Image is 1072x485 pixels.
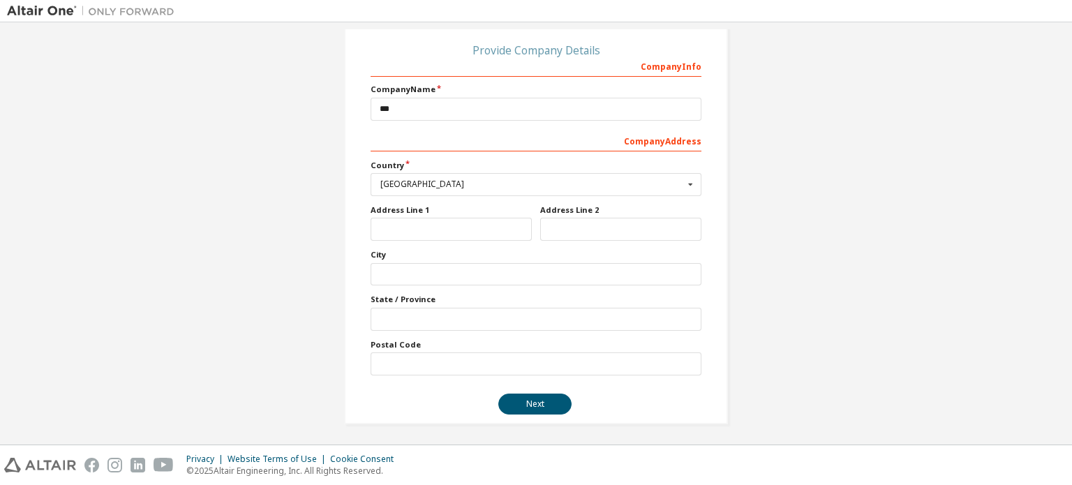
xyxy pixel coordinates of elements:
[330,454,402,465] div: Cookie Consent
[498,394,572,415] button: Next
[371,249,701,260] label: City
[186,465,402,477] p: © 2025 Altair Engineering, Inc. All Rights Reserved.
[371,160,701,171] label: Country
[107,458,122,472] img: instagram.svg
[380,180,684,188] div: [GEOGRAPHIC_DATA]
[7,4,181,18] img: Altair One
[371,84,701,95] label: Company Name
[371,294,701,305] label: State / Province
[84,458,99,472] img: facebook.svg
[371,339,701,350] label: Postal Code
[371,129,701,151] div: Company Address
[228,454,330,465] div: Website Terms of Use
[186,454,228,465] div: Privacy
[4,458,76,472] img: altair_logo.svg
[131,458,145,472] img: linkedin.svg
[371,46,701,54] div: Provide Company Details
[154,458,174,472] img: youtube.svg
[371,54,701,77] div: Company Info
[371,204,532,216] label: Address Line 1
[540,204,701,216] label: Address Line 2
